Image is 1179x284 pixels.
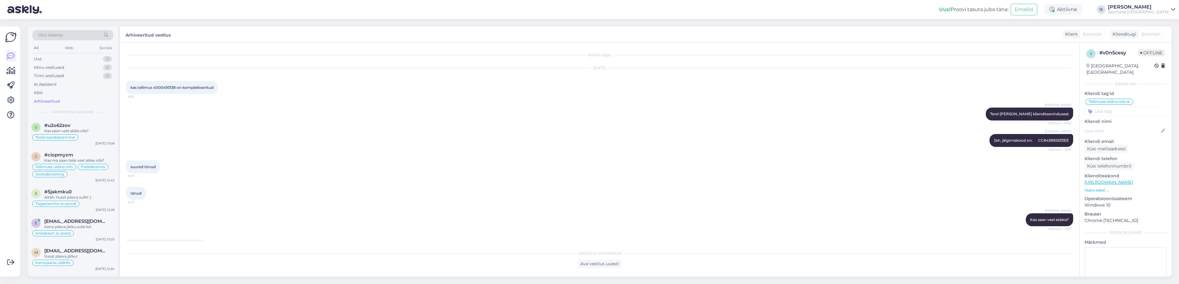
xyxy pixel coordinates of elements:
[1085,195,1167,202] p: Operatsioonisüsteem
[1141,31,1160,37] span: Estonian
[35,231,71,235] span: kinkekaart (e-poes)
[1085,202,1167,208] p: Windows 10
[1085,162,1134,170] div: Küsi telefoninumbrit
[990,112,1069,116] span: Tere! [PERSON_NAME] klienditeenindusest
[939,6,951,12] b: Uus!
[994,138,1069,143] span: Jah, jälgimiskood on: CC843892633EE
[1085,217,1167,224] p: Chrome [TECHNICAL_ID]
[128,174,151,178] span: 9:07
[103,56,112,62] div: 0
[44,224,114,230] div: Kena päeva jätku sulle ka!
[579,250,621,256] span: Vestlus on arhiveeritud
[130,191,142,195] span: tänud
[1085,239,1167,246] p: Märkmed
[44,195,114,200] div: Aitäh, Ilusat päeva sulle! :)
[34,125,38,129] span: u
[1045,129,1071,134] span: [PERSON_NAME]
[35,221,37,225] span: e
[1085,173,1167,179] p: Klienditeekond
[939,6,1008,13] div: Proovi tasuta juba täna:
[130,164,156,169] span: suured tönud
[1045,4,1082,15] div: Aktiivne
[34,81,57,88] div: AI Assistent
[35,165,73,169] span: Tellimuse üldine info
[44,158,114,163] div: Kas ma saan teile veel abiks olla?
[64,44,74,52] div: Web
[1085,118,1167,125] p: Kliendi nimi
[1085,81,1167,87] div: Kliendi info
[1045,103,1071,107] span: [PERSON_NAME]
[1099,49,1138,57] div: # v0n5cesy
[1085,187,1167,193] p: Vaata edasi ...
[1085,230,1167,235] div: [PERSON_NAME]
[35,136,75,139] span: Tööle kandideerimine
[1138,49,1165,56] span: Offline
[1085,145,1128,153] div: Küsi meiliaadressi
[44,248,108,254] span: mihkelsarev@gmail.com
[1048,121,1071,125] span: Nähtud ✓ 9:00
[34,90,43,96] div: Kõik
[98,44,113,52] div: Socials
[103,65,112,71] div: 0
[1110,31,1136,37] div: Klienditugi
[35,191,37,196] span: 5
[1085,107,1167,116] input: Lisa tag
[33,44,40,52] div: All
[1030,217,1069,222] span: Kas saan veel aidata?
[44,152,73,158] span: #ciopmyxm
[1090,51,1092,56] span: v
[1085,128,1160,134] input: Lisa nimi
[34,65,64,71] div: Minu vestlused
[34,98,60,105] div: Arhiveeritud
[128,200,151,205] span: 9:07
[44,123,70,128] span: #u2o62zov
[126,30,171,38] label: Arhiveeritud vestlus
[95,141,114,146] div: [DATE] 13:08
[35,172,64,176] span: Jooks&treening
[1085,211,1167,217] p: Brauser
[1011,4,1037,15] button: Emailid
[1086,63,1154,76] div: [GEOGRAPHIC_DATA], [GEOGRAPHIC_DATA]
[1085,138,1167,145] p: Kliendi email
[1063,31,1078,37] div: Klient
[5,31,17,43] img: Askly Logo
[35,261,70,265] span: Kampaania üldinfo
[35,154,38,159] span: c
[128,94,151,99] span: 8:50
[96,237,114,242] div: [DATE] 12:25
[95,178,114,183] div: [DATE] 12:42
[96,207,114,212] div: [DATE] 12:26
[578,260,621,268] div: Ava vestlus uuesti
[81,165,105,169] span: Padel&tennis
[126,52,1073,58] div: Vestlus algas
[35,202,76,206] span: Tagastamine (e-pood)
[52,109,94,115] span: Arhiveeritud vestlused
[34,56,42,62] div: Uus
[1085,90,1167,97] p: Kliendi tag'id
[38,32,63,38] span: Otsi kliente
[44,219,108,224] span: egemen.kels@gmail.com
[103,73,112,79] div: 0
[34,250,38,255] span: m
[44,189,72,195] span: #5jakmku0
[1083,31,1102,37] span: Estonian
[1108,5,1175,14] a: [PERSON_NAME]Sportland [GEOGRAPHIC_DATA]
[1097,5,1105,14] div: IS
[34,73,64,79] div: Tiimi vestlused
[1085,156,1167,162] p: Kliendi telefon
[1048,147,1071,152] span: Nähtud ✓ 9:06
[44,128,114,134] div: Kas saan veel abiks olla?
[1045,208,1071,213] span: [PERSON_NAME]
[1085,179,1133,185] a: [URL][DOMAIN_NAME]
[95,266,114,271] div: [DATE] 12:20
[126,65,1073,71] div: [DATE]
[44,254,114,259] div: Ilusat päeva jätku!
[1108,5,1169,10] div: [PERSON_NAME]
[1108,10,1169,14] div: Sportland [GEOGRAPHIC_DATA]
[130,85,214,90] span: kas tellimus 4000493138 on komplekteeritud
[1048,227,1071,231] span: Nähtud ✓ 9:07
[1089,100,1126,104] span: Tellimuse üldine info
